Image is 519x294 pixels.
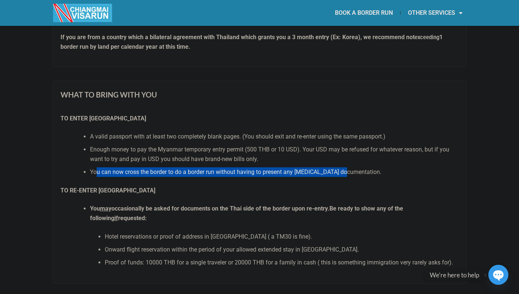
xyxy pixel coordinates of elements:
[328,4,400,21] a: BOOK A BORDER RUN
[105,245,459,254] li: Onward flight reservation within the period of your allowed extended stay in [GEOGRAPHIC_DATA].
[90,167,459,177] li: You can now cross the border to do a border run without having to present any [MEDICAL_DATA] docu...
[60,115,146,122] strong: TO ENTER [GEOGRAPHIC_DATA]
[105,258,459,267] li: Proof of funds: 10000 THB for a single traveler or 20000 THB for a family in cash ( this is somet...
[90,145,459,164] li: Enough money to pay the Myanmar temporary entry permit (500 THB or 10 USD). Your USD may be refus...
[60,89,459,100] h3: WHAT TO BRING WITH YOU
[90,205,403,222] strong: Be ready to show any of the following requested:
[60,187,155,194] strong: TO RE-ENTER [GEOGRAPHIC_DATA]
[114,215,118,222] u: if
[100,205,111,212] u: may
[90,132,459,141] li: A valid passport with at least two completely blank pages. (You should exit and re-enter using th...
[415,34,439,41] b: exceeding
[90,205,329,212] strong: You occasionally be asked for documents on the Thai side of the border upon re-entry.
[60,34,415,41] b: If you are from a country which a bilateral agreement with Thailand which grants you a 3 month en...
[401,4,470,21] a: OTHER SERVICES
[260,4,470,21] nav: Menu
[105,232,459,242] li: Hotel reservations or proof of address in [GEOGRAPHIC_DATA] ( a TM30 is fine).
[60,34,443,50] b: 1 border run by land per calendar year at this time.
